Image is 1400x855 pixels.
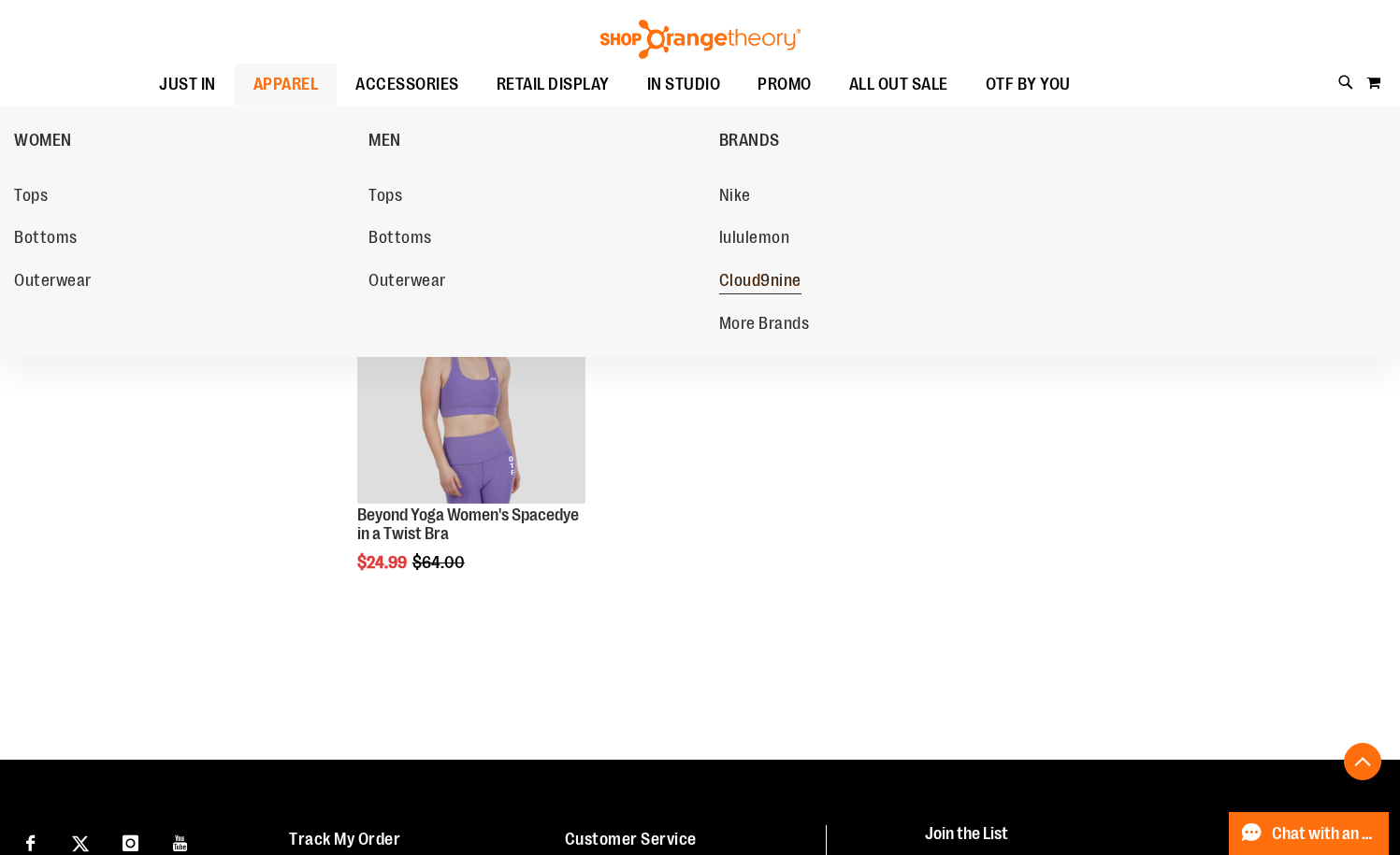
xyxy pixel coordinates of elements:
[368,131,401,154] span: MEN
[849,64,948,106] span: ALL OUT SALE
[368,271,446,294] span: Outerwear
[986,64,1071,106] span: OTF BY YOU
[289,830,400,848] a: Track My Order
[14,131,72,154] span: WOMEN
[565,830,697,848] a: Customer Service
[357,553,410,572] span: $24.99
[14,271,92,294] span: Outerwear
[355,64,459,106] span: ACCESSORIES
[719,271,801,294] span: Cloud9nine
[497,64,610,106] span: RETAIL DISPLAY
[368,228,432,251] span: Bottoms
[253,64,319,106] span: APPAREL
[1344,743,1381,780] button: Back To Top
[598,20,803,59] img: Shop Orangetheory
[719,131,780,154] span: BRANDS
[14,186,48,209] span: Tops
[1272,825,1378,843] span: Chat with an Expert
[357,276,585,504] img: Beyond Yoga Women's Spacedye in a Twist Bra
[719,314,810,337] span: More Brands
[412,553,468,572] span: $64.00
[14,228,78,251] span: Bottoms
[1229,812,1390,855] button: Chat with an Expert
[719,228,790,251] span: lululemon
[647,64,721,106] span: IN STUDIO
[368,186,402,209] span: Tops
[719,186,751,209] span: Nike
[758,64,812,106] span: PROMO
[348,266,595,620] div: product
[159,64,216,106] span: JUST IN
[357,506,579,543] a: Beyond Yoga Women's Spacedye in a Twist Bra
[72,835,89,852] img: Twitter
[357,276,585,506] a: Beyond Yoga Women's Spacedye in a Twist BraSALE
